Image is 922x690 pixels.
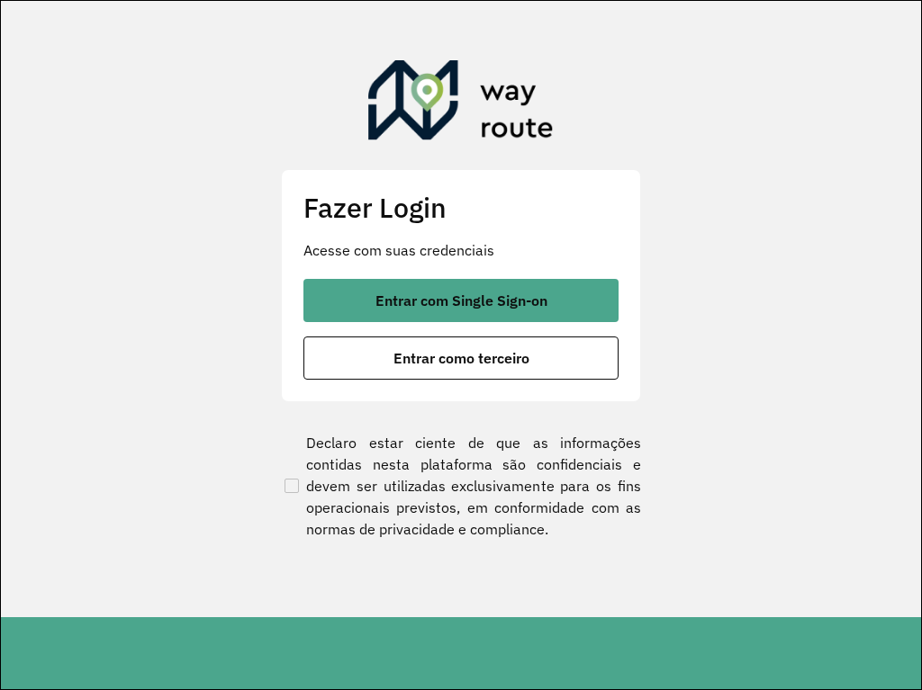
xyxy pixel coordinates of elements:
[303,192,619,225] h2: Fazer Login
[393,351,529,365] span: Entrar como terceiro
[368,60,554,147] img: Roteirizador AmbevTech
[303,336,619,380] button: button
[375,293,547,308] span: Entrar com Single Sign-on
[281,432,641,540] label: Declaro estar ciente de que as informações contidas nesta plataforma são confidenciais e devem se...
[303,279,619,322] button: button
[303,239,619,261] p: Acesse com suas credenciais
